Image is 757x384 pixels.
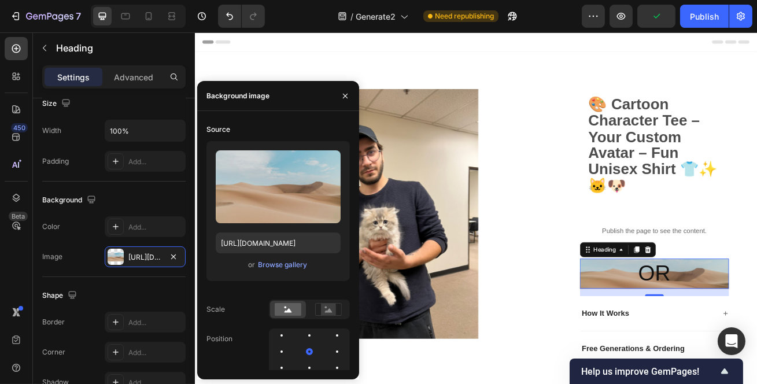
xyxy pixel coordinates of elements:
button: Browse gallery [257,259,308,271]
div: Browse gallery [258,260,307,270]
div: Publish [690,10,719,23]
span: Need republishing [435,11,494,21]
div: Undo/Redo [218,5,265,28]
div: [URL][DOMAIN_NAME] [128,252,162,263]
img: preview-image [216,150,341,223]
div: Scale [206,304,225,315]
div: Padding [42,156,69,167]
h2: Rich Text Editor. Editing area: main [475,279,659,316]
input: Auto [105,120,185,141]
div: Heading [490,263,522,274]
div: Position [206,334,232,344]
div: Add... [128,222,183,232]
img: gempages_577947170238366396-fc1beb3c-257b-408f-b82d-25eba1917be6.jpg [119,70,350,378]
div: Color [42,221,60,232]
div: Border [42,317,65,327]
div: Width [42,125,61,136]
div: Beta [9,212,28,221]
p: Settings [57,71,90,83]
button: 7 [5,5,86,28]
span: Help us improve GemPages! [581,366,718,377]
div: Open Intercom Messenger [718,327,745,355]
span: or [248,258,255,272]
div: Source [206,124,230,135]
input: https://example.com/image.jpg [216,232,341,253]
p: Heading [56,41,181,55]
button: Publish [680,5,729,28]
div: Corner [42,347,65,357]
span: / [350,10,353,23]
p: 7 [76,9,81,23]
strong: 🎨 Cartoon Character Tee – Your Custom Avatar – Fun Unisex Shirt 👕✨ 🐱🐶 [486,78,645,200]
p: Publish the page to see the content. [485,239,650,252]
span: Generate2 [356,10,396,23]
div: Add... [128,348,183,358]
div: Shape [42,288,79,304]
div: Image [42,252,62,262]
div: 450 [11,123,28,132]
button: Show survey - Help us improve GemPages! [581,364,732,378]
div: Add... [128,317,183,328]
div: Background image [206,91,269,101]
div: Add... [128,157,183,167]
div: Background [42,193,98,208]
p: OR [477,280,658,315]
p: How It Works [478,341,536,353]
div: Size [42,96,73,112]
p: Advanced [114,71,153,83]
